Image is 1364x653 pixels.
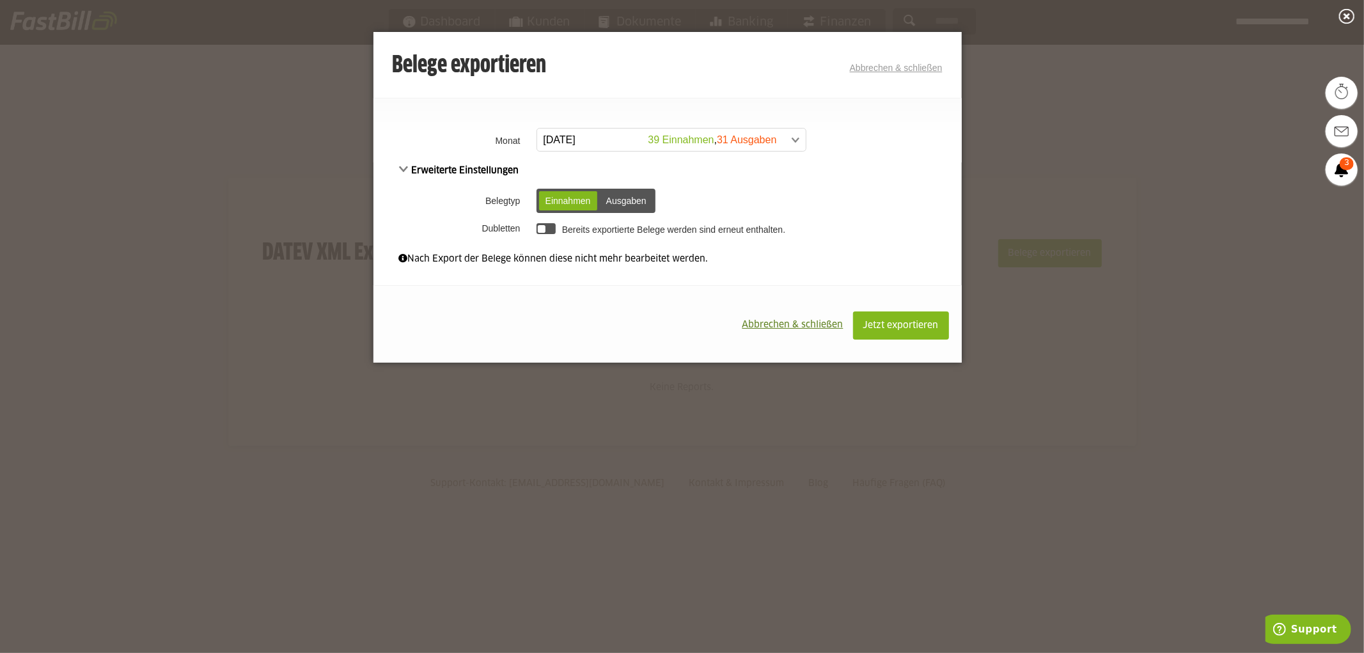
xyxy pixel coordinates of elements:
span: Abbrechen & schließen [742,320,843,329]
th: Dubletten [373,217,533,239]
a: Abbrechen & schließen [850,63,943,73]
span: Erweiterte Einstellungen [399,166,519,175]
label: Bereits exportierte Belege werden sind erneut enthalten. [562,224,785,235]
iframe: Öffnet ein Widget, in dem Sie weitere Informationen finden [1266,615,1351,647]
span: 3 [1340,157,1354,170]
div: Ausgaben [600,191,653,210]
th: Monat [373,124,533,157]
button: Abbrechen & schließen [733,311,853,338]
button: Jetzt exportieren [853,311,949,340]
span: Jetzt exportieren [863,321,939,330]
h3: Belege exportieren [393,53,547,79]
a: 3 [1326,153,1358,185]
th: Belegtyp [373,184,533,217]
div: Einnahmen [539,191,597,210]
div: Nach Export der Belege können diese nicht mehr bearbeitet werden. [399,252,936,266]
